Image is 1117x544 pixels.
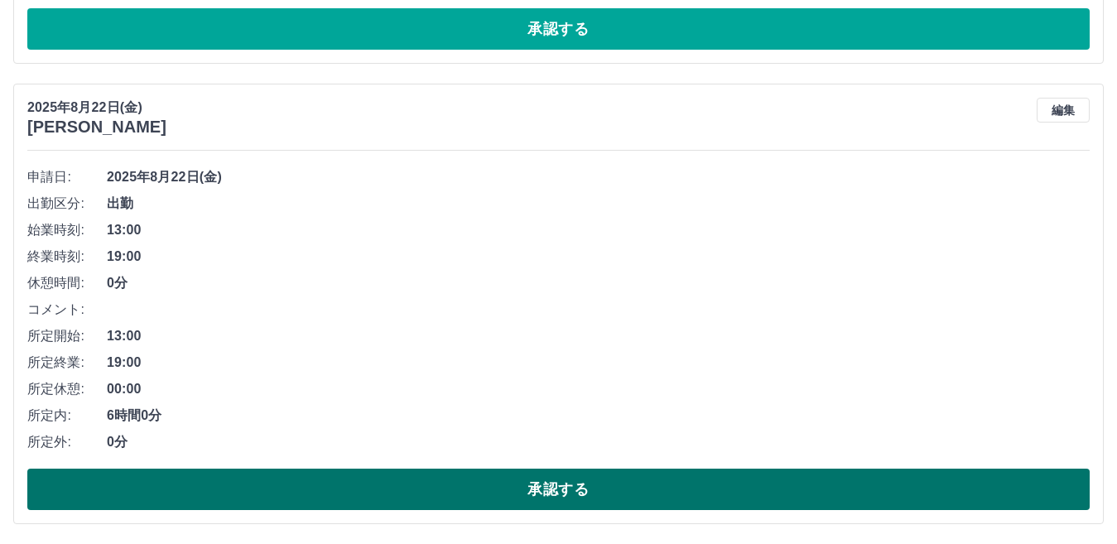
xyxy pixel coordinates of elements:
[27,469,1090,510] button: 承認する
[107,247,1090,267] span: 19:00
[107,273,1090,293] span: 0分
[27,98,166,118] p: 2025年8月22日(金)
[27,194,107,214] span: 出勤区分:
[107,220,1090,240] span: 13:00
[107,167,1090,187] span: 2025年8月22日(金)
[107,406,1090,426] span: 6時間0分
[27,273,107,293] span: 休憩時間:
[27,353,107,373] span: 所定終業:
[27,406,107,426] span: 所定内:
[27,118,166,137] h3: [PERSON_NAME]
[107,353,1090,373] span: 19:00
[27,300,107,320] span: コメント:
[27,247,107,267] span: 終業時刻:
[27,167,107,187] span: 申請日:
[27,326,107,346] span: 所定開始:
[1037,98,1090,123] button: 編集
[27,432,107,452] span: 所定外:
[107,379,1090,399] span: 00:00
[27,220,107,240] span: 始業時刻:
[107,194,1090,214] span: 出勤
[107,326,1090,346] span: 13:00
[27,379,107,399] span: 所定休憩:
[27,8,1090,50] button: 承認する
[107,432,1090,452] span: 0分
